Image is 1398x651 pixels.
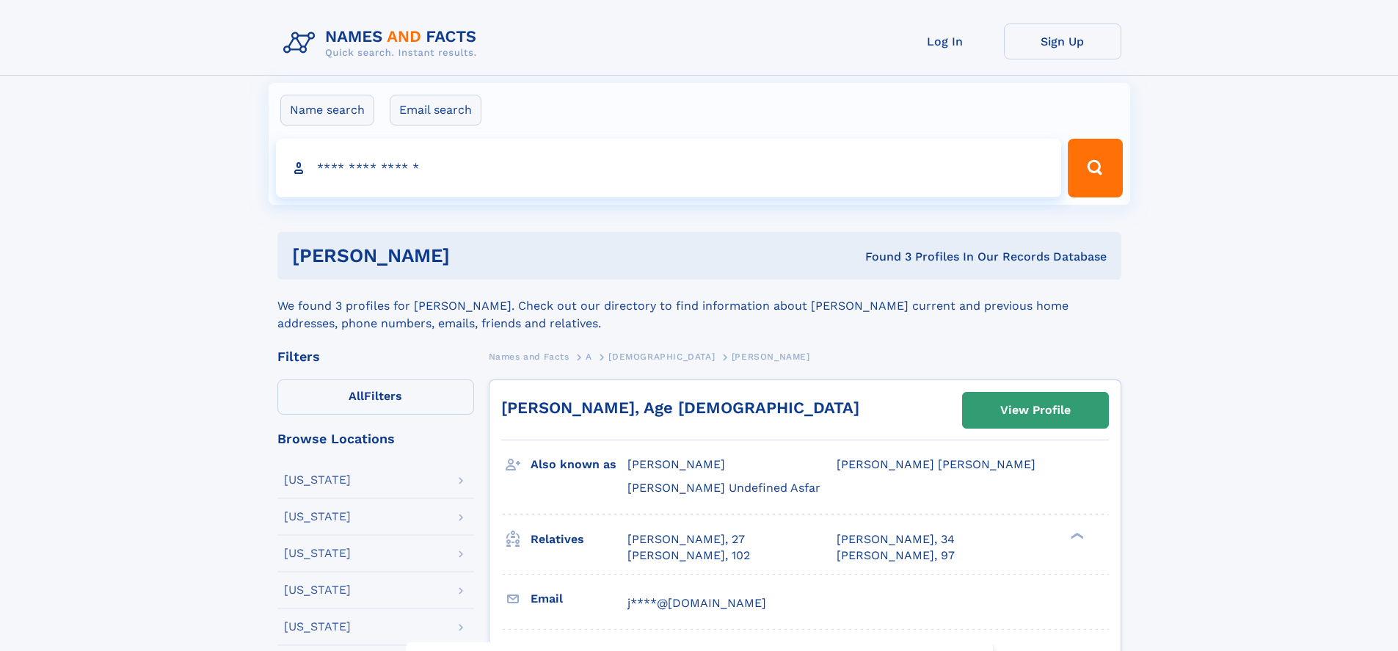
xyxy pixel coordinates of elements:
[284,511,351,523] div: [US_STATE]
[963,393,1108,428] a: View Profile
[608,347,715,365] a: [DEMOGRAPHIC_DATA]
[292,247,658,265] h1: [PERSON_NAME]
[284,548,351,559] div: [US_STATE]
[284,621,351,633] div: [US_STATE]
[658,249,1107,265] div: Found 3 Profiles In Our Records Database
[837,548,955,564] a: [PERSON_NAME], 97
[349,389,364,403] span: All
[837,457,1035,471] span: [PERSON_NAME] [PERSON_NAME]
[1068,139,1122,197] button: Search Button
[586,347,592,365] a: A
[627,457,725,471] span: [PERSON_NAME]
[586,352,592,362] span: A
[277,23,489,63] img: Logo Names and Facts
[627,531,745,548] a: [PERSON_NAME], 27
[887,23,1004,59] a: Log In
[501,399,859,417] a: [PERSON_NAME], Age [DEMOGRAPHIC_DATA]
[531,586,627,611] h3: Email
[1067,531,1085,540] div: ❯
[627,481,820,495] span: [PERSON_NAME] Undefined Asfar
[489,347,569,365] a: Names and Facts
[390,95,481,126] label: Email search
[627,548,750,564] a: [PERSON_NAME], 102
[531,527,627,552] h3: Relatives
[277,280,1121,332] div: We found 3 profiles for [PERSON_NAME]. Check out our directory to find information about [PERSON_...
[277,350,474,363] div: Filters
[732,352,810,362] span: [PERSON_NAME]
[837,531,955,548] a: [PERSON_NAME], 34
[531,452,627,477] h3: Also known as
[284,474,351,486] div: [US_STATE]
[1004,23,1121,59] a: Sign Up
[284,584,351,596] div: [US_STATE]
[277,379,474,415] label: Filters
[277,432,474,445] div: Browse Locations
[1000,393,1071,427] div: View Profile
[608,352,715,362] span: [DEMOGRAPHIC_DATA]
[280,95,374,126] label: Name search
[276,139,1062,197] input: search input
